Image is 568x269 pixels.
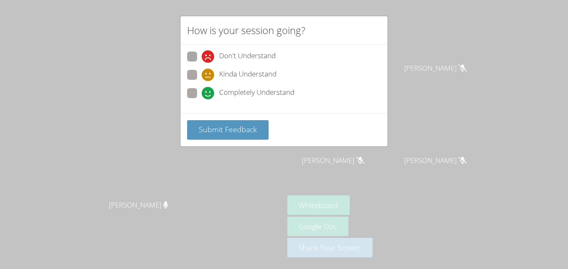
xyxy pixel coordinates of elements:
button: Submit Feedback [187,120,269,140]
span: Kinda Understand [219,69,277,81]
span: Completely Understand [219,87,294,99]
span: Don't Understand [219,50,276,63]
h2: How is your session going? [187,23,305,38]
span: Submit Feedback [199,124,257,134]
